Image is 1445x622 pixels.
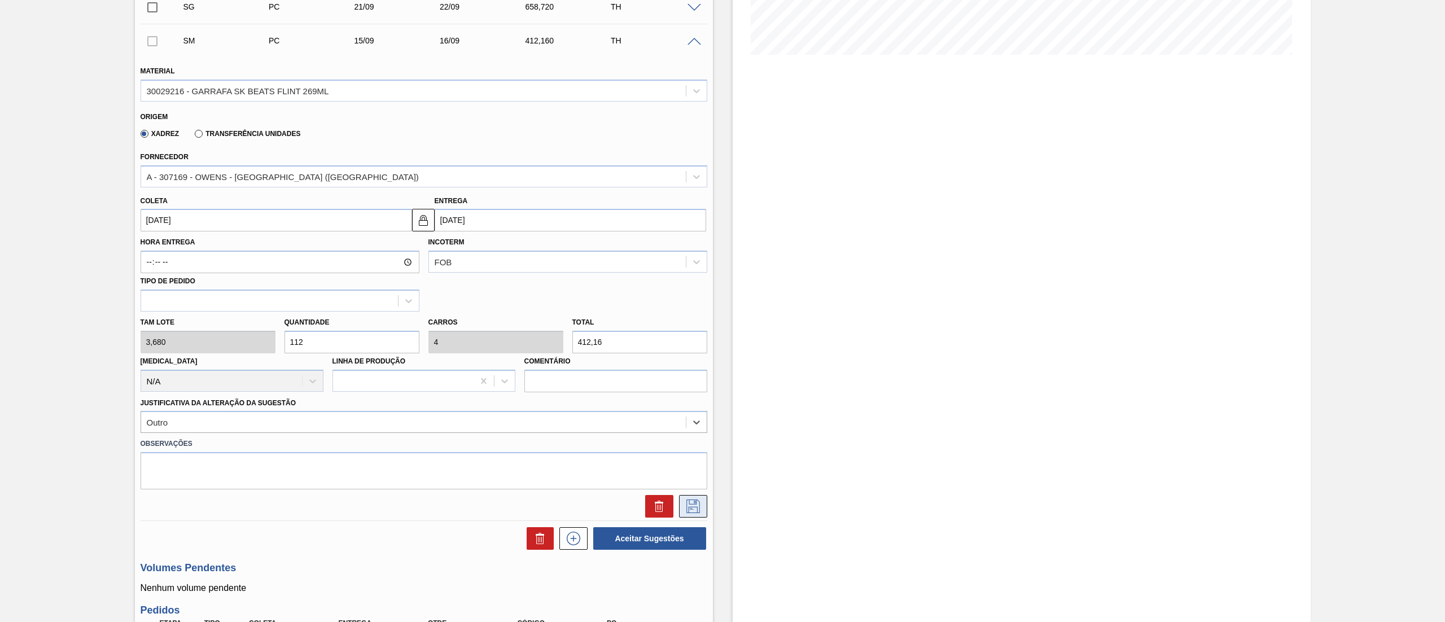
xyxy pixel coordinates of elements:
div: TH [608,36,706,45]
div: A - 307169 - OWENS - [GEOGRAPHIC_DATA] ([GEOGRAPHIC_DATA]) [147,172,419,181]
div: 658,720 [522,2,620,11]
div: Aceitar Sugestões [588,526,707,551]
label: Coleta [141,197,168,205]
div: Nova sugestão [554,527,588,550]
label: Total [572,318,594,326]
label: Justificativa da Alteração da Sugestão [141,399,296,407]
div: Excluir Sugestões [521,527,554,550]
h3: Pedidos [141,605,707,616]
label: Tipo de pedido [141,277,195,285]
input: dd/mm/yyyy [141,209,412,231]
h3: Volumes Pendentes [141,562,707,574]
div: Sugestão Criada [181,2,278,11]
label: Hora Entrega [141,234,419,251]
label: Material [141,67,175,75]
div: Pedido de Compra [266,2,364,11]
p: Nenhum volume pendente [141,583,707,593]
label: [MEDICAL_DATA] [141,357,198,365]
label: Comentário [524,353,707,370]
div: 30029216 - GARRAFA SK BEATS FLINT 269ML [147,86,329,95]
input: dd/mm/yyyy [435,209,706,231]
div: Outro [147,418,168,427]
button: locked [412,209,435,231]
div: Pedido de Compra [266,36,364,45]
div: 22/09/2025 [437,2,535,11]
div: Excluir Sugestão [640,495,673,518]
div: FOB [435,257,452,267]
label: Observações [141,436,707,452]
label: Tam lote [141,314,275,331]
label: Entrega [435,197,468,205]
div: 412,160 [522,36,620,45]
img: locked [417,213,430,227]
div: 21/09/2025 [351,2,449,11]
label: Origem [141,113,168,121]
button: Aceitar Sugestões [593,527,706,550]
label: Fornecedor [141,153,189,161]
div: Sugestão Manual [181,36,278,45]
label: Xadrez [141,130,179,138]
div: 16/09/2025 [437,36,535,45]
label: Incoterm [428,238,465,246]
div: 15/09/2025 [351,36,449,45]
label: Linha de Produção [332,357,406,365]
label: Quantidade [284,318,330,326]
label: Carros [428,318,458,326]
label: Transferência Unidades [195,130,300,138]
div: TH [608,2,706,11]
div: Salvar Sugestão [673,495,707,518]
